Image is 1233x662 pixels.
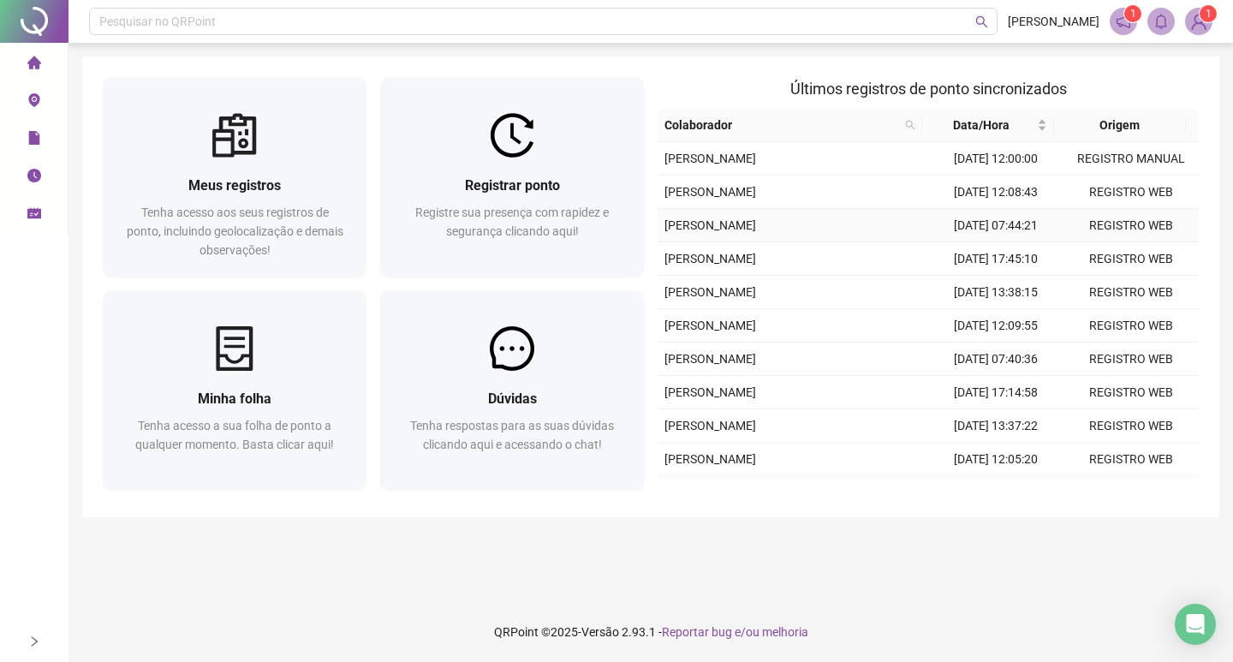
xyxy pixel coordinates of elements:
th: Origem [1054,109,1186,142]
span: [PERSON_NAME] [664,152,756,165]
span: search [905,120,915,130]
td: REGISTRO WEB [1063,476,1199,510]
a: Minha folhaTenha acesso a sua folha de ponto a qualquer momento. Basta clicar aqui! [103,290,366,490]
span: Reportar bug e/ou melhoria [662,625,808,639]
td: [DATE] 12:09:55 [928,309,1063,343]
span: schedule [27,199,41,233]
td: [DATE] 07:38:47 [928,476,1063,510]
span: [PERSON_NAME] [664,218,756,232]
div: Open Intercom Messenger [1175,604,1216,645]
span: Versão [581,625,619,639]
span: bell [1153,14,1169,29]
span: [PERSON_NAME] [664,352,756,366]
td: [DATE] 07:40:36 [928,343,1063,376]
span: search [975,15,988,28]
span: Registrar ponto [465,177,560,194]
span: [PERSON_NAME] [664,252,756,265]
span: Tenha acesso a sua folha de ponto a qualquer momento. Basta clicar aqui! [135,419,334,451]
span: [PERSON_NAME] [1008,12,1099,31]
td: [DATE] 17:45:10 [928,242,1063,276]
td: REGISTRO WEB [1063,309,1199,343]
td: [DATE] 13:37:22 [928,409,1063,443]
td: REGISTRO WEB [1063,376,1199,409]
td: REGISTRO WEB [1063,242,1199,276]
span: Tenha respostas para as suas dúvidas clicando aqui e acessando o chat! [410,419,614,451]
span: [PERSON_NAME] [664,319,756,332]
td: [DATE] 12:00:00 [928,142,1063,176]
td: [DATE] 17:14:58 [928,376,1063,409]
td: REGISTRO WEB [1063,209,1199,242]
span: 1 [1130,8,1136,20]
td: REGISTRO WEB [1063,343,1199,376]
span: clock-circle [27,161,41,195]
span: Tenha acesso aos seus registros de ponto, incluindo geolocalização e demais observações! [127,206,343,257]
span: Dúvidas [488,391,537,407]
td: [DATE] 12:05:20 [928,443,1063,476]
span: [PERSON_NAME] [664,452,756,466]
img: 89100 [1186,9,1212,34]
sup: Atualize o seu contato no menu Meus Dados [1200,5,1217,22]
span: Meus registros [188,177,281,194]
td: REGISTRO WEB [1063,176,1199,209]
td: [DATE] 12:08:43 [928,176,1063,209]
span: Últimos registros de ponto sincronizados [790,80,1067,98]
a: DúvidasTenha respostas para as suas dúvidas clicando aqui e acessando o chat! [380,290,644,490]
span: search [902,112,919,138]
span: environment [27,86,41,120]
span: [PERSON_NAME] [664,385,756,399]
span: home [27,48,41,82]
span: 1 [1206,8,1212,20]
td: REGISTRO MANUAL [1063,142,1199,176]
td: REGISTRO WEB [1063,409,1199,443]
td: [DATE] 07:44:21 [928,209,1063,242]
span: file [27,123,41,158]
sup: 1 [1124,5,1141,22]
span: Colaborador [664,116,898,134]
td: [DATE] 13:38:15 [928,276,1063,309]
a: Registrar pontoRegistre sua presença com rapidez e segurança clicando aqui! [380,77,644,277]
span: Minha folha [198,391,271,407]
th: Data/Hora [922,109,1054,142]
span: right [28,635,40,647]
span: Data/Hora [929,116,1033,134]
a: Meus registrosTenha acesso aos seus registros de ponto, incluindo geolocalização e demais observa... [103,77,366,277]
span: Registre sua presença com rapidez e segurança clicando aqui! [415,206,609,238]
span: [PERSON_NAME] [664,419,756,432]
span: [PERSON_NAME] [664,285,756,299]
span: [PERSON_NAME] [664,185,756,199]
td: REGISTRO WEB [1063,443,1199,476]
footer: QRPoint © 2025 - 2.93.1 - [68,602,1233,662]
td: REGISTRO WEB [1063,276,1199,309]
span: notification [1116,14,1131,29]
